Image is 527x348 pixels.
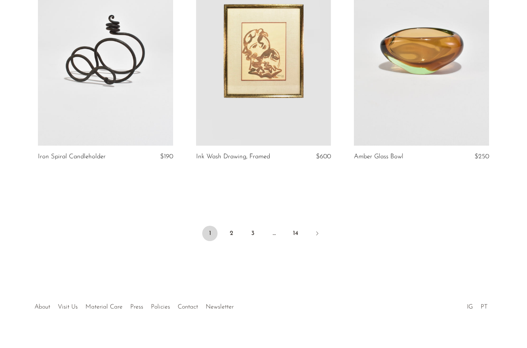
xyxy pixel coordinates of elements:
[31,298,237,312] ul: Quick links
[160,153,173,160] span: $190
[245,226,260,241] a: 3
[475,153,489,160] span: $250
[58,304,78,310] a: Visit Us
[481,304,488,310] a: PT
[34,304,50,310] a: About
[288,226,303,241] a: 14
[267,226,282,241] span: …
[467,304,473,310] a: IG
[463,298,491,312] ul: Social Medias
[354,153,403,160] a: Amber Glass Bowl
[224,226,239,241] a: 2
[309,226,325,243] a: Next
[196,153,270,160] a: Ink Wash Drawing, Framed
[202,226,218,241] span: 1
[38,153,106,160] a: Iron Spiral Candleholder
[316,153,331,160] span: $600
[85,304,123,310] a: Material Care
[178,304,198,310] a: Contact
[151,304,170,310] a: Policies
[130,304,143,310] a: Press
